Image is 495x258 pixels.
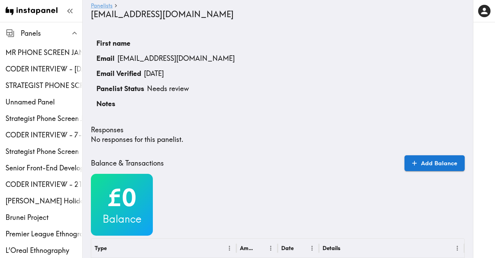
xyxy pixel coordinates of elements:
[6,130,82,140] span: CODER INTERVIEW - 7-15/09/21
[6,163,82,173] span: Senior Front-End Developer - Interview 18-30/06/2021
[96,84,144,93] p: Panelist Status
[404,155,465,171] a: Add Balance
[224,243,235,254] button: Menu
[6,81,82,90] span: STRATEGIST PHONE SCREEN US [DATE]
[6,147,82,156] span: Strategist Phone Screen
[6,48,82,57] div: MR PHONE SCREEN JAN/FEB 2024
[96,99,115,109] p: Notes
[265,243,276,254] button: Menu
[96,54,115,63] p: Email
[6,81,82,90] div: STRATEGIST PHONE SCREEN US Mar'22
[96,38,130,48] p: First name
[117,54,235,63] p: [EMAIL_ADDRESS][DOMAIN_NAME]
[6,196,82,206] div: Winn-Dixie Holidays Ethnography
[91,125,124,135] h5: Responses
[96,69,141,78] p: Email Verified
[6,213,82,222] span: Brunei Project
[91,125,465,144] div: No responses for this panelist.
[91,158,164,168] h5: Balance & Transactions
[294,243,305,254] button: Sort
[6,48,82,57] span: MR PHONE SCREEN JAN/[DATE]
[240,245,254,251] div: Amount
[6,114,82,123] div: Strategist Phone Screen Jan/Feb'22
[91,212,153,226] h3: Balance
[6,97,82,107] span: Unnamed Panel
[6,180,82,189] span: CODER INTERVIEW - 21-28/05/21
[6,114,82,123] span: Strategist Phone Screen Jan/[DATE]
[341,243,352,254] button: Sort
[307,243,317,254] button: Menu
[144,69,164,78] p: [DATE]
[21,29,82,38] span: Panels
[107,243,118,254] button: Sort
[95,245,107,251] div: Type
[6,64,82,74] div: CODER INTERVIEW - 27/2 - 3/03/23
[6,229,82,239] span: Premier League Ethnography
[452,243,463,254] button: Menu
[6,246,82,255] span: L’Oreal Ethnography
[91,183,153,212] h2: £0
[255,243,266,254] button: Sort
[6,64,82,74] span: CODER INTERVIEW - [DATE] - [DATE]
[91,9,234,19] span: [EMAIL_ADDRESS][DOMAIN_NAME]
[91,3,113,9] a: Panelists
[323,245,340,251] div: Details
[281,245,294,251] div: Date
[6,196,82,206] span: [PERSON_NAME] Holidays Ethnography
[147,84,189,93] p: Needs review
